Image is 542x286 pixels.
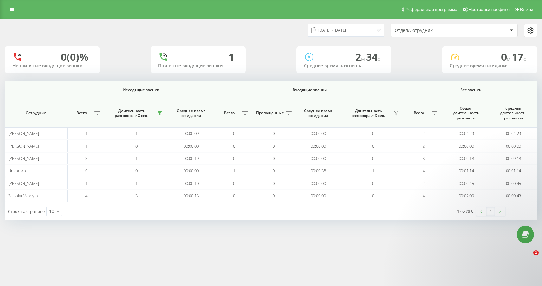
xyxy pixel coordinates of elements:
div: 1 - 6 из 6 [457,208,473,214]
span: 1 [85,130,87,136]
td: 00:04:29 [490,127,537,140]
span: 0 [273,156,275,161]
td: 00:00:09 [168,127,215,140]
span: 1 [135,181,138,186]
span: 0 [372,156,374,161]
span: [PERSON_NAME] [8,156,39,161]
span: Среднее время ожидания [173,108,210,118]
td: 00:00:00 [295,190,342,202]
td: 00:00:45 [490,177,537,189]
a: 1 [486,207,495,216]
td: 00:02:09 [442,190,490,202]
span: м [507,55,512,62]
span: 3 [85,156,87,161]
td: 00:00:45 [442,177,490,189]
td: 00:00:43 [490,190,537,202]
span: Всего [70,111,93,116]
span: 1 [85,181,87,186]
span: Пропущенные [256,111,284,116]
span: 17 [512,50,526,64]
span: Строк на странице [8,208,45,214]
span: Среднее время ожидания [300,108,337,118]
div: 1 [229,51,234,63]
span: Длительность разговора > Х сек. [345,108,391,118]
span: [PERSON_NAME] [8,181,39,186]
span: 3 [423,156,425,161]
iframe: Intercom live chat [520,250,536,265]
span: Всего [408,111,430,116]
td: 00:00:19 [168,152,215,165]
div: Отдел/Сотрудник [395,28,470,33]
span: 0 [233,193,235,199]
span: 0 [273,181,275,186]
span: Выход [520,7,533,12]
span: Входящие звонки [227,87,392,92]
span: 0 [273,130,275,136]
span: 0 [233,143,235,149]
span: 1 [233,168,235,174]
td: 00:00:00 [168,165,215,177]
span: 0 [501,50,512,64]
div: Среднее время разговора [304,63,384,68]
span: 0 [233,156,235,161]
span: 0 [372,143,374,149]
td: 00:01:14 [442,165,490,177]
span: Всего [218,111,241,116]
span: Сотрудник [11,111,61,116]
span: 4 [85,193,87,199]
div: Непринятые входящие звонки [12,63,92,68]
span: 0 [273,143,275,149]
span: 2 [423,130,425,136]
span: 0 [273,168,275,174]
span: Все звонки [414,87,527,92]
span: 0 [372,130,374,136]
span: 0 [233,181,235,186]
div: 0 (0)% [61,51,88,63]
span: Unknown [8,168,26,174]
td: 00:00:15 [168,190,215,202]
td: 00:00:00 [442,140,490,152]
span: Средняя длительность разговора [495,106,532,121]
span: 1 [135,156,138,161]
span: 2 [423,181,425,186]
span: 0 [135,143,138,149]
div: 10 [49,208,54,214]
span: м [361,55,366,62]
span: c [523,55,526,62]
span: 4 [423,193,425,199]
td: 00:09:18 [490,152,537,165]
span: 2 [423,143,425,149]
td: 00:00:00 [490,140,537,152]
td: 00:00:00 [295,177,342,189]
span: Исходящие звонки [78,87,205,92]
span: 0 [233,130,235,136]
span: 0 [135,168,138,174]
span: Реферальная программа [405,7,457,12]
div: Среднее время ожидания [450,63,530,68]
span: 3 [135,193,138,199]
span: 1 [372,168,374,174]
span: 34 [366,50,380,64]
span: [PERSON_NAME] [8,130,39,136]
span: Длительность разговора > Х сек. [108,108,155,118]
td: 00:00:00 [168,140,215,152]
td: 00:00:10 [168,177,215,189]
td: 00:00:00 [295,152,342,165]
span: 0 [372,181,374,186]
span: 4 [423,168,425,174]
td: 00:01:14 [490,165,537,177]
span: Zajshlyi Maksym [8,193,38,199]
span: 1 [533,250,539,255]
span: 2 [355,50,366,64]
td: 00:00:38 [295,165,342,177]
span: 1 [85,143,87,149]
span: 0 [273,193,275,199]
td: 00:00:00 [295,140,342,152]
td: 00:00:00 [295,127,342,140]
span: Настройки профиля [468,7,510,12]
span: 1 [135,130,138,136]
span: 0 [372,193,374,199]
span: [PERSON_NAME] [8,143,39,149]
td: 00:04:29 [442,127,490,140]
span: c [377,55,380,62]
